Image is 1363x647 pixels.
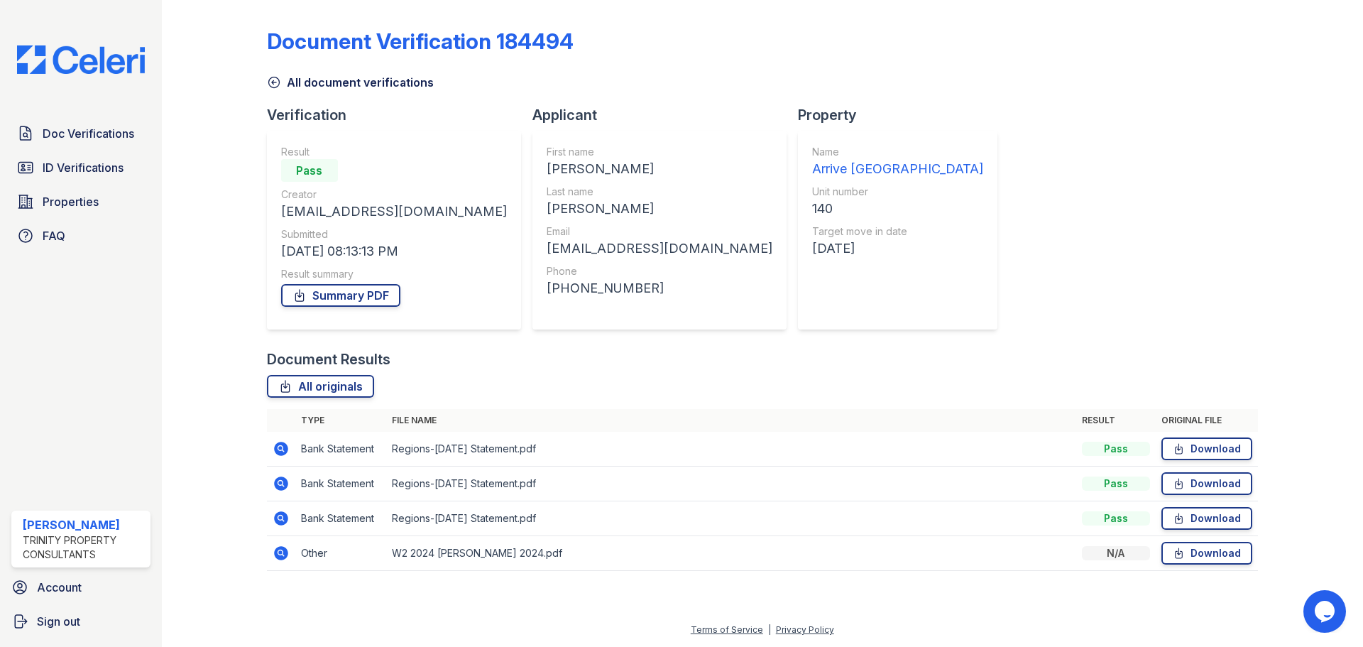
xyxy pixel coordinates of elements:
[43,227,65,244] span: FAQ
[11,187,150,216] a: Properties
[386,501,1076,536] td: Regions-[DATE] Statement.pdf
[295,432,386,467] td: Bank Statement
[43,193,99,210] span: Properties
[547,159,772,179] div: [PERSON_NAME]
[547,224,772,239] div: Email
[281,227,507,241] div: Submitted
[547,145,772,159] div: First name
[281,159,338,182] div: Pass
[6,573,156,602] a: Account
[1156,409,1258,432] th: Original file
[1082,442,1150,456] div: Pass
[812,145,983,179] a: Name Arrive [GEOGRAPHIC_DATA]
[547,199,772,219] div: [PERSON_NAME]
[1303,590,1349,633] iframe: chat widget
[386,432,1076,467] td: Regions-[DATE] Statement.pdf
[812,159,983,179] div: Arrive [GEOGRAPHIC_DATA]
[547,278,772,298] div: [PHONE_NUMBER]
[532,105,798,125] div: Applicant
[547,185,772,199] div: Last name
[267,349,390,369] div: Document Results
[281,202,507,222] div: [EMAIL_ADDRESS][DOMAIN_NAME]
[1161,542,1252,565] a: Download
[812,224,983,239] div: Target move in date
[267,105,532,125] div: Verification
[281,241,507,261] div: [DATE] 08:13:13 PM
[37,579,82,596] span: Account
[386,467,1076,501] td: Regions-[DATE] Statement.pdf
[6,45,156,74] img: CE_Logo_Blue-a8612792a0a2168367f1c8372b55b34899dd931a85d93a1a3d3e32e68fde9ad4.png
[1082,511,1150,526] div: Pass
[281,187,507,202] div: Creator
[281,267,507,281] div: Result summary
[812,199,983,219] div: 140
[776,624,834,635] a: Privacy Policy
[798,105,1009,125] div: Property
[11,222,150,250] a: FAQ
[267,28,574,54] div: Document Verification 184494
[1161,472,1252,495] a: Download
[1161,437,1252,460] a: Download
[295,536,386,571] td: Other
[295,501,386,536] td: Bank Statement
[812,239,983,259] div: [DATE]
[1161,507,1252,530] a: Download
[1082,477,1150,491] div: Pass
[547,264,772,278] div: Phone
[43,159,124,176] span: ID Verifications
[267,74,434,91] a: All document verifications
[295,467,386,501] td: Bank Statement
[43,125,134,142] span: Doc Verifications
[812,185,983,199] div: Unit number
[6,607,156,636] a: Sign out
[386,536,1076,571] td: W2 2024 [PERSON_NAME] 2024.pdf
[386,409,1076,432] th: File name
[23,516,145,533] div: [PERSON_NAME]
[812,145,983,159] div: Name
[267,375,374,398] a: All originals
[37,613,80,630] span: Sign out
[281,145,507,159] div: Result
[691,624,763,635] a: Terms of Service
[295,409,386,432] th: Type
[11,153,150,182] a: ID Verifications
[23,533,145,562] div: Trinity Property Consultants
[547,239,772,259] div: [EMAIL_ADDRESS][DOMAIN_NAME]
[1076,409,1156,432] th: Result
[11,119,150,148] a: Doc Verifications
[1082,546,1150,560] div: N/A
[281,284,400,307] a: Summary PDF
[768,624,771,635] div: |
